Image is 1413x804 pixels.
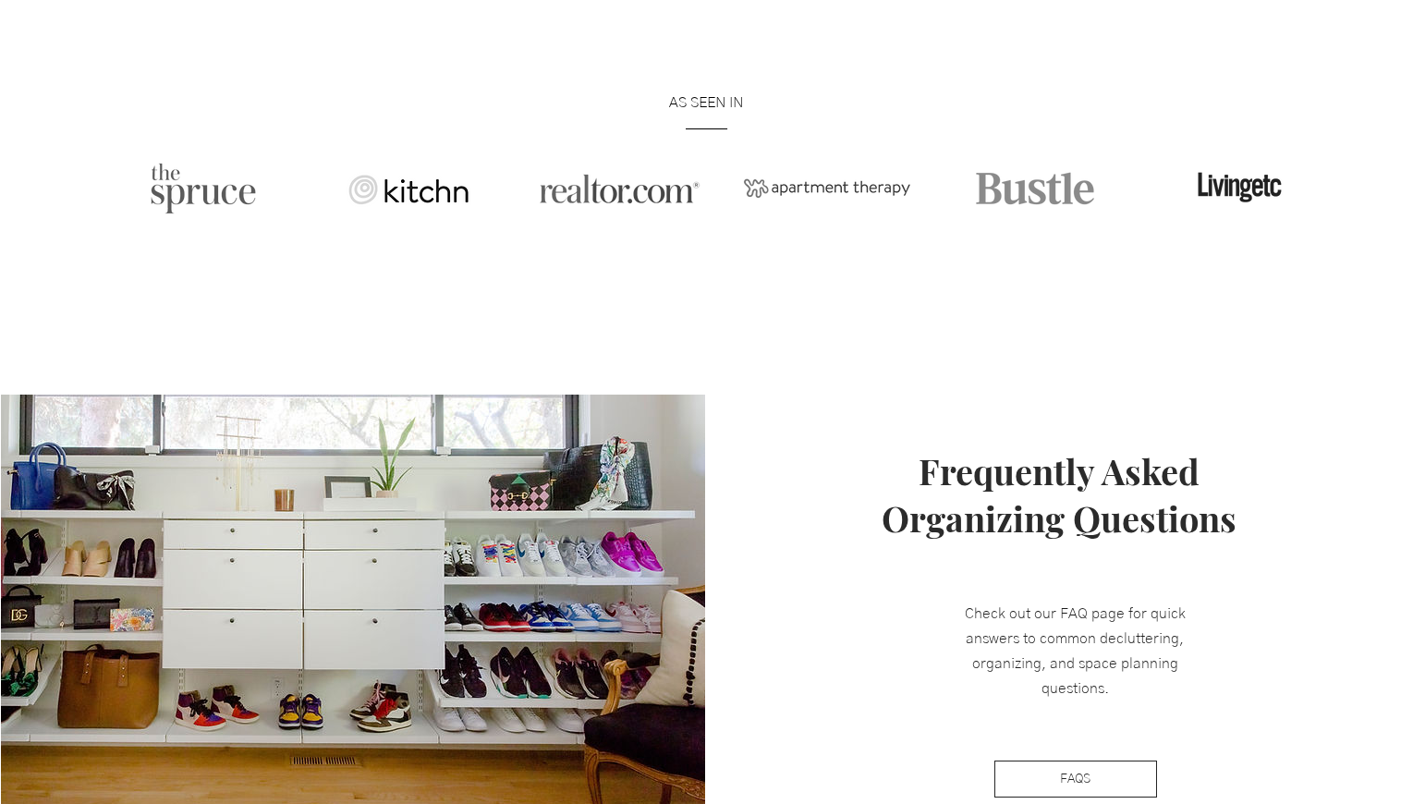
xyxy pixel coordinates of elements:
[669,95,743,110] span: AS SEEN IN
[965,606,1186,697] span: Check out our FAQ page for quick answers to common decluttering, organizing, and space planning q...
[994,761,1157,798] a: FAQS
[1060,771,1090,789] span: FAQS
[1256,142,1302,235] button: play forward
[111,142,157,235] button: play backward
[686,122,727,137] span: ———
[882,447,1236,542] span: Frequently Asked Organizing Questions
[111,142,1302,235] div: Slider gallery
